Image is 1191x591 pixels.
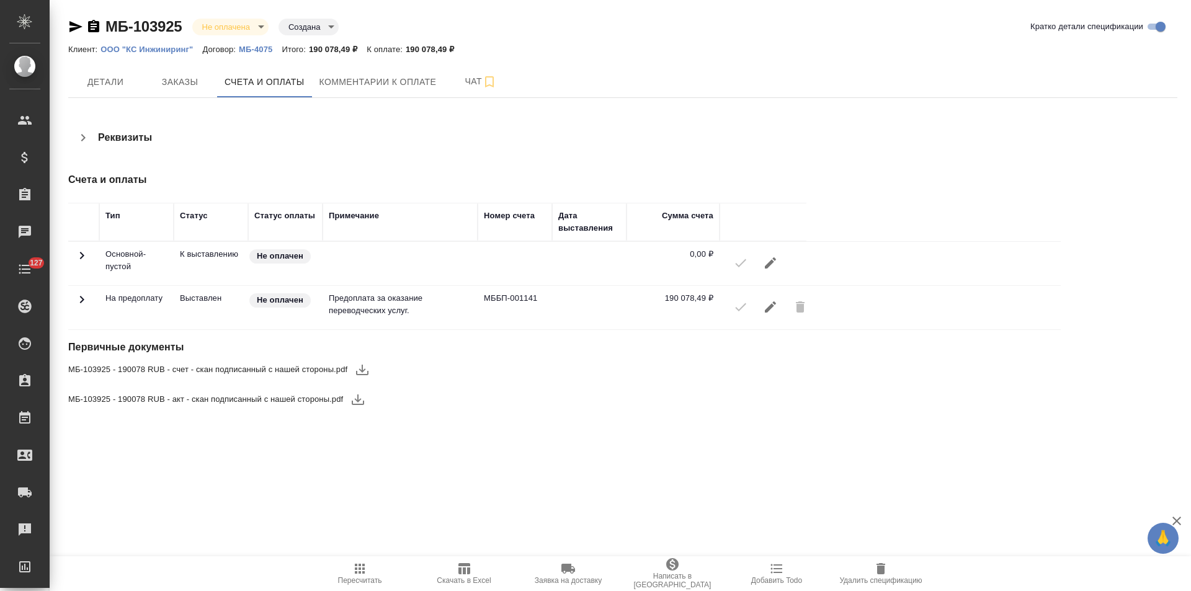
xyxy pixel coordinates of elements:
[329,292,471,317] p: Предоплата за оказание переводческих услуг.
[662,210,713,222] div: Сумма счета
[257,294,303,306] p: Не оплачен
[105,18,182,35] a: МБ-103925
[99,286,174,329] td: На предоплату
[239,45,282,54] p: МБ-4075
[192,19,269,35] div: Не оплачена
[478,286,552,329] td: МББП-001141
[180,292,242,304] p: Все изменения в спецификации заблокированы
[627,242,720,285] td: 0,00 ₽
[239,43,282,54] a: МБ-4075
[22,257,50,269] span: 127
[74,256,89,265] span: Toggle Row Expanded
[3,254,47,285] a: 127
[68,45,100,54] p: Клиент:
[99,242,174,285] td: Основной-пустой
[68,363,347,376] span: МБ-103925 - 190078 RUB - счет - скан подписанный с нашей стороны.pdf
[756,292,785,322] button: Редактировать
[68,19,83,34] button: Скопировать ссылку для ЯМессенджера
[105,210,120,222] div: Тип
[1030,20,1143,33] span: Кратко детали спецификации
[285,22,324,32] button: Создана
[282,45,308,54] p: Итого:
[150,74,210,90] span: Заказы
[319,74,437,90] span: Комментарии к оплате
[627,286,720,329] td: 190 078,49 ₽
[367,45,406,54] p: К оплате:
[254,210,315,222] div: Статус оплаты
[309,45,367,54] p: 190 078,49 ₽
[74,300,89,309] span: Toggle Row Expanded
[225,74,305,90] span: Счета и оплаты
[198,22,254,32] button: Не оплачена
[98,130,152,145] h4: Реквизиты
[484,210,535,222] div: Номер счета
[100,43,202,54] a: ООО "КС Инжиниринг"
[86,19,101,34] button: Скопировать ссылку
[482,74,497,89] svg: Подписаться
[180,248,242,260] p: Счет отправлен к выставлению в ардеп, но в 1С не выгружен еще, разблокировать можно только на сто...
[406,45,463,54] p: 190 078,49 ₽
[68,172,808,187] h4: Счета и оплаты
[68,340,808,355] h4: Первичные документы
[1148,523,1179,554] button: 🙏
[68,393,343,406] span: МБ-103925 - 190078 RUB - акт - скан подписанный с нашей стороны.pdf
[100,45,202,54] p: ООО "КС Инжиниринг"
[257,250,303,262] p: Не оплачен
[279,19,339,35] div: Не оплачена
[756,248,785,278] button: Редактировать
[329,210,379,222] div: Примечание
[202,45,239,54] p: Договор:
[180,210,208,222] div: Статус
[76,74,135,90] span: Детали
[1153,525,1174,551] span: 🙏
[558,210,620,234] div: Дата выставления
[451,74,511,89] span: Чат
